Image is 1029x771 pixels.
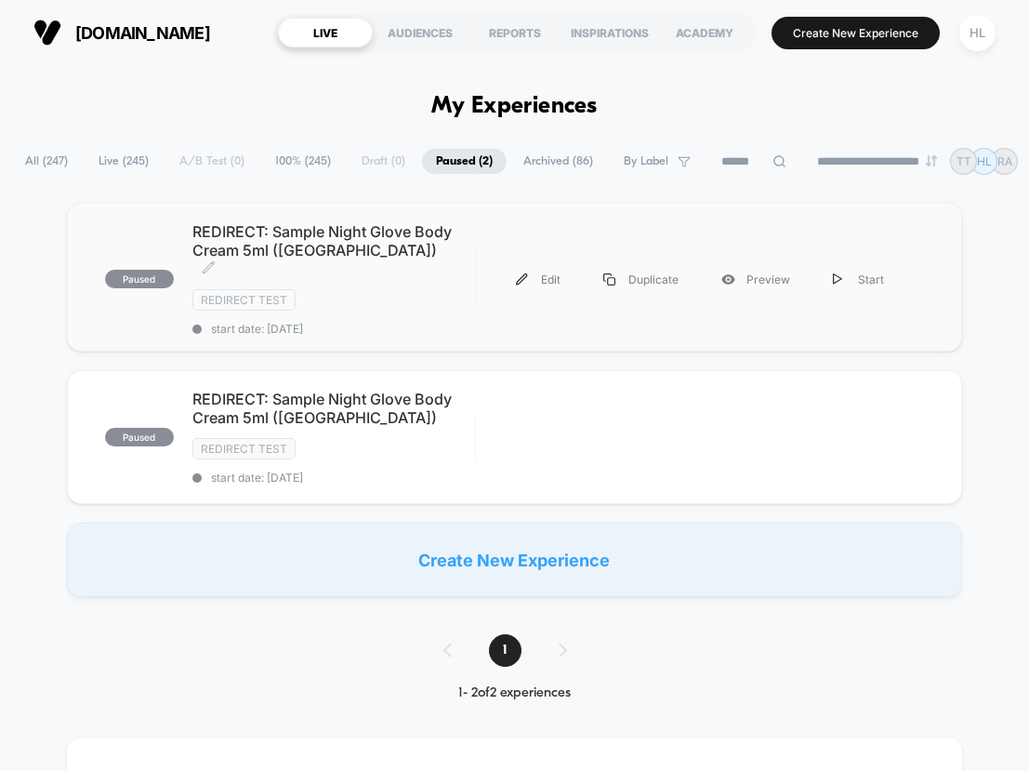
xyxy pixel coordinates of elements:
[33,19,61,47] img: Visually logo
[977,154,992,168] p: HL
[192,390,475,427] span: REDIRECT: Sample Night Glove Body Cream 5ml ([GEOGRAPHIC_DATA])
[192,222,475,278] span: REDIRECT: Sample Night Glove Body Cream 5ml ([GEOGRAPHIC_DATA])
[624,154,668,168] span: By Label
[425,685,604,701] div: 1 - 2 of 2 experiences
[772,17,940,49] button: Create New Experience
[509,149,607,174] span: Archived ( 86 )
[431,93,598,120] h1: My Experiences
[85,149,163,174] span: Live ( 245 )
[603,273,615,286] img: menu
[192,438,296,459] span: Redirect Test
[192,322,475,336] span: start date: [DATE]
[700,259,811,300] div: Preview
[75,23,210,43] span: [DOMAIN_NAME]
[956,154,971,168] p: TT
[562,18,657,47] div: INSPIRATIONS
[422,149,507,174] span: Paused ( 2 )
[489,634,521,667] span: 1
[373,18,468,47] div: AUDIENCES
[997,154,1012,168] p: RA
[192,289,296,311] span: Redirect Test
[11,149,82,174] span: All ( 247 )
[192,471,475,485] span: start date: [DATE]
[954,14,1001,52] button: HL
[105,428,174,446] span: paused
[926,155,937,166] img: end
[105,270,174,288] span: paused
[278,18,373,47] div: LIVE
[261,149,345,174] span: 100% ( 245 )
[959,15,996,51] div: HL
[811,259,905,300] div: Start
[833,273,842,286] img: menu
[582,259,700,300] div: Duplicate
[468,18,562,47] div: REPORTS
[657,18,752,47] div: ACADEMY
[67,523,962,597] div: Create New Experience
[495,259,582,300] div: Edit
[28,18,216,47] button: [DOMAIN_NAME]
[516,273,528,286] img: menu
